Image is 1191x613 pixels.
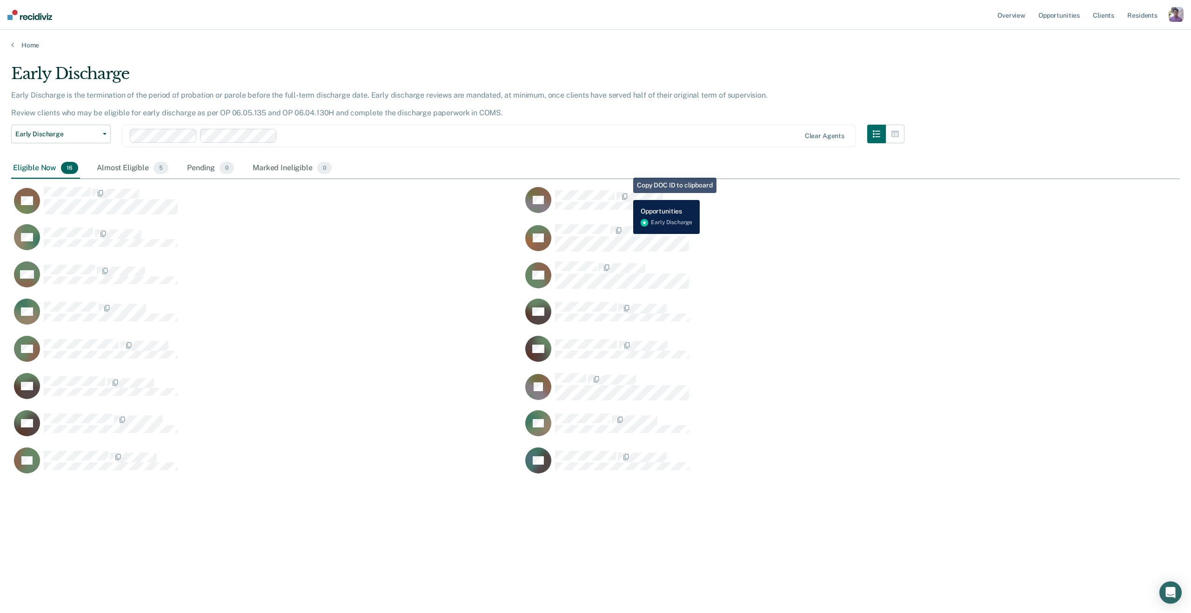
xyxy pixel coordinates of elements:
[11,224,522,261] div: CaseloadOpportunityCell-0761892
[522,261,1034,298] div: CaseloadOpportunityCell-0801826
[11,298,522,335] div: CaseloadOpportunityCell-0808551
[805,132,844,140] div: Clear agents
[317,162,332,174] span: 0
[251,158,334,179] div: Marked Ineligible0
[522,410,1034,447] div: CaseloadOpportunityCell-0184691
[11,335,522,373] div: CaseloadOpportunityCell-0793043
[95,158,170,179] div: Almost Eligible5
[11,41,1180,49] a: Home
[522,224,1034,261] div: CaseloadOpportunityCell-0728496
[11,125,111,143] button: Early Discharge
[522,373,1034,410] div: CaseloadOpportunityCell-0776637
[15,130,99,138] span: Early Discharge
[220,162,234,174] span: 0
[11,373,522,410] div: CaseloadOpportunityCell-0810308
[1159,581,1182,604] div: Open Intercom Messenger
[522,447,1034,484] div: CaseloadOpportunityCell-0645033
[11,410,522,447] div: CaseloadOpportunityCell-0803890
[7,10,52,20] img: Recidiviz
[522,187,1034,224] div: CaseloadOpportunityCell-0795710
[11,261,522,298] div: CaseloadOpportunityCell-0625022
[522,335,1034,373] div: CaseloadOpportunityCell-0259956
[11,447,522,484] div: CaseloadOpportunityCell-0825661
[522,298,1034,335] div: CaseloadOpportunityCell-0807624
[11,187,522,224] div: CaseloadOpportunityCell-0645410
[11,91,768,117] p: Early Discharge is the termination of the period of probation or parole before the full-term disc...
[61,162,78,174] span: 16
[185,158,236,179] div: Pending0
[11,158,80,179] div: Eligible Now16
[154,162,168,174] span: 5
[11,64,904,91] div: Early Discharge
